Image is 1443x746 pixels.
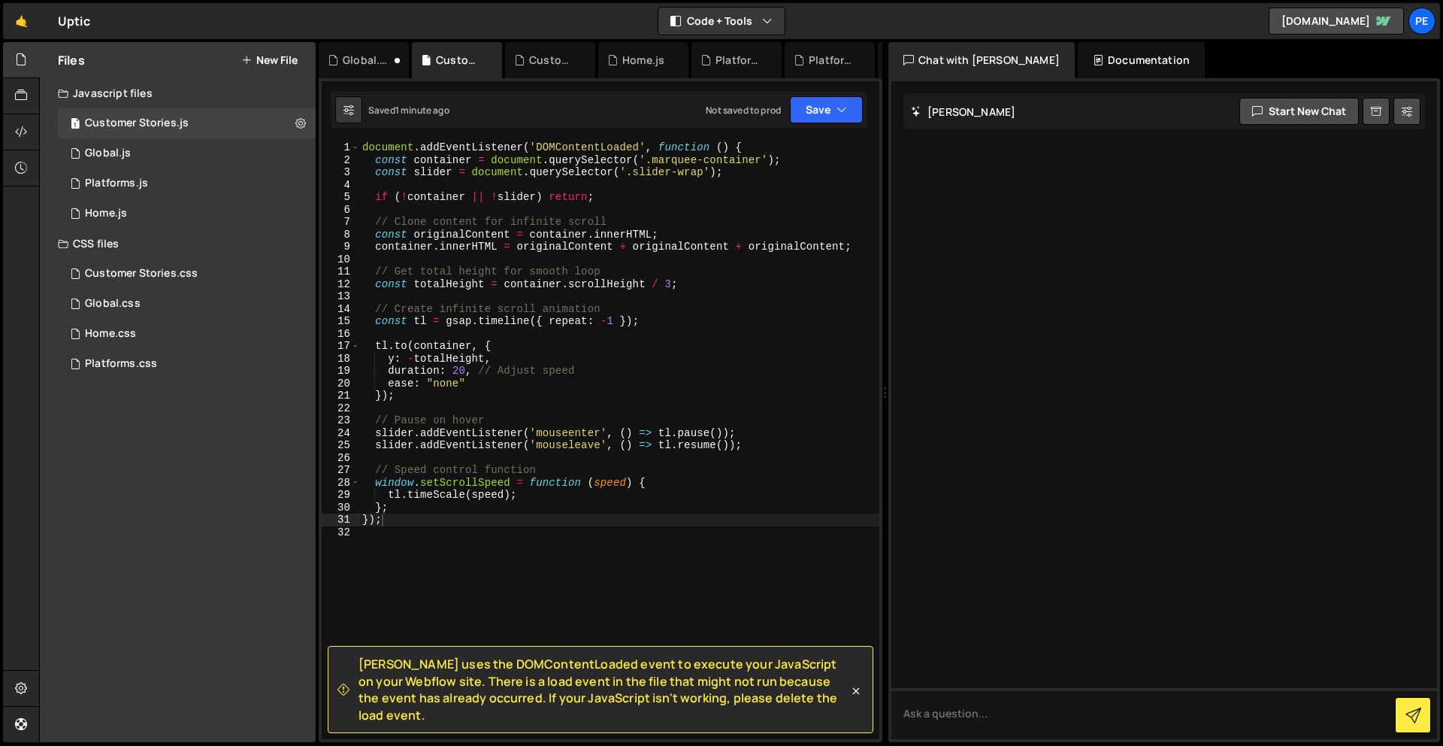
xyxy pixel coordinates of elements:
div: 16207/43644.css [58,319,316,349]
div: Documentation [1078,42,1205,78]
div: 5 [322,191,360,204]
div: 11 [322,265,360,278]
h2: [PERSON_NAME] [911,105,1015,119]
div: Global.css [343,53,391,68]
div: Not saved to prod [706,104,781,117]
div: 22 [322,402,360,415]
div: 15 [322,315,360,328]
div: 23 [322,414,360,427]
a: 🤙 [3,3,40,39]
div: 29 [322,489,360,502]
button: Code + Tools [658,8,785,35]
div: Customer Stories.css [85,267,198,281]
div: Uptic [58,12,90,30]
div: 16207/44877.js [58,108,316,138]
div: 16 [322,328,360,341]
div: Home.css [85,327,136,341]
h2: Files [58,52,85,68]
div: 1 minute ago [395,104,449,117]
div: Platforms.js [809,53,857,68]
div: 26 [322,452,360,465]
div: 25 [322,439,360,452]
div: 32 [322,526,360,539]
div: 10 [322,253,360,266]
div: 17 [322,340,360,353]
div: 13 [322,290,360,303]
div: Global.css [85,297,141,311]
div: 6 [322,204,360,217]
div: 7 [322,216,360,229]
span: 1 [71,119,80,131]
div: Home.js [622,53,664,68]
div: 30 [322,502,360,514]
div: Home.js [85,207,127,220]
button: New File [241,54,298,66]
div: 12 [322,278,360,291]
a: Pe [1408,8,1435,35]
div: Platforms.css [715,53,764,68]
div: 27 [322,464,360,477]
div: 14 [322,303,360,316]
div: 28 [322,477,360,490]
div: Platforms.css [85,357,157,371]
button: Save [790,96,863,123]
button: Start new chat [1239,98,1359,125]
div: 3 [322,166,360,179]
div: 16207/44644.css [58,349,316,379]
div: Javascript files [40,78,316,108]
div: 8 [322,229,360,241]
div: 18 [322,353,360,365]
div: Saved [368,104,449,117]
div: 31 [322,514,360,526]
div: Customer Stories.js [436,53,484,68]
div: Platforms.js [85,177,148,190]
div: 24 [322,427,360,440]
div: 4 [322,179,360,192]
div: 16207/43839.css [58,289,316,319]
div: 20 [322,378,360,390]
div: 16207/43628.js [58,199,316,229]
div: Chat with [PERSON_NAME] [888,42,1075,78]
div: Customer Stories.js [85,117,189,130]
div: 16207/43629.js [58,138,316,168]
div: 19 [322,365,360,378]
div: Customer Stories.css [529,53,577,68]
a: [DOMAIN_NAME] [1269,8,1404,35]
div: 9 [322,241,360,253]
div: 16207/44103.js [58,168,316,199]
div: 21 [322,390,360,402]
div: CSS files [40,229,316,259]
span: [PERSON_NAME] uses the DOMContentLoaded event to execute your JavaScript on your Webflow site. Th... [358,656,849,723]
div: 16207/44876.css [58,259,316,289]
div: Global.js [85,147,131,160]
div: 2 [322,154,360,167]
div: 1 [322,141,360,154]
